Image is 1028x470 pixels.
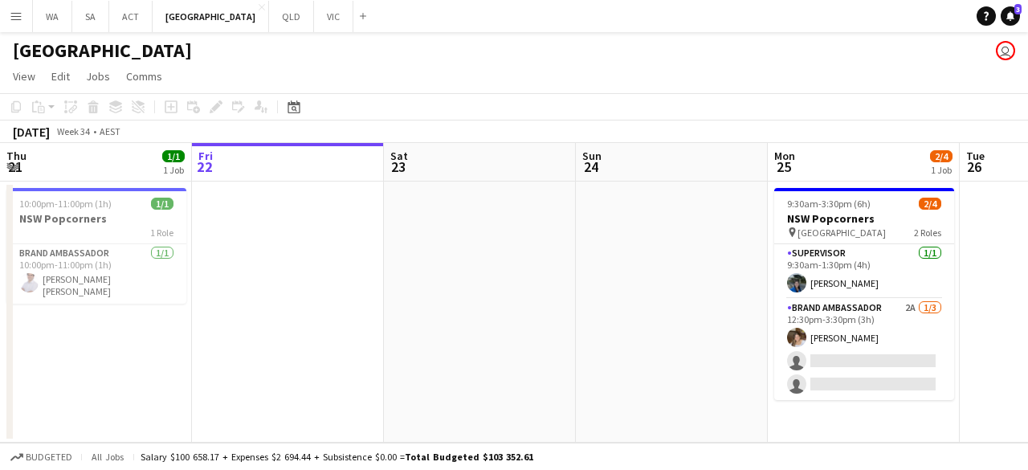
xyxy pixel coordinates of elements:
[6,244,186,304] app-card-role: Brand Ambassador1/110:00pm-11:00pm (1h)[PERSON_NAME] [PERSON_NAME]
[390,149,408,163] span: Sat
[405,451,533,463] span: Total Budgeted $103 352.61
[772,157,795,176] span: 25
[996,41,1015,60] app-user-avatar: Declan Murray
[196,157,213,176] span: 22
[72,1,109,32] button: SA
[269,1,314,32] button: QLD
[88,451,127,463] span: All jobs
[80,66,116,87] a: Jobs
[930,150,953,162] span: 2/4
[162,150,185,162] span: 1/1
[1001,6,1020,26] a: 3
[774,188,954,400] app-job-card: 9:30am-3:30pm (6h)2/4NSW Popcorners [GEOGRAPHIC_DATA]2 RolesSupervisor1/19:30am-1:30pm (4h)[PERSO...
[120,66,169,87] a: Comms
[8,448,75,466] button: Budgeted
[6,66,42,87] a: View
[198,149,213,163] span: Fri
[153,1,269,32] button: [GEOGRAPHIC_DATA]
[1014,4,1022,14] span: 3
[150,227,173,239] span: 1 Role
[314,1,353,32] button: VIC
[966,149,985,163] span: Tue
[163,164,184,176] div: 1 Job
[51,69,70,84] span: Edit
[13,69,35,84] span: View
[33,1,72,32] button: WA
[919,198,941,210] span: 2/4
[774,211,954,226] h3: NSW Popcorners
[151,198,173,210] span: 1/1
[13,39,192,63] h1: [GEOGRAPHIC_DATA]
[580,157,602,176] span: 24
[787,198,871,210] span: 9:30am-3:30pm (6h)
[6,211,186,226] h3: NSW Popcorners
[19,198,112,210] span: 10:00pm-11:00pm (1h)
[774,244,954,299] app-card-role: Supervisor1/19:30am-1:30pm (4h)[PERSON_NAME]
[86,69,110,84] span: Jobs
[964,157,985,176] span: 26
[931,164,952,176] div: 1 Job
[53,125,93,137] span: Week 34
[774,149,795,163] span: Mon
[582,149,602,163] span: Sun
[388,157,408,176] span: 23
[798,227,886,239] span: [GEOGRAPHIC_DATA]
[109,1,153,32] button: ACT
[45,66,76,87] a: Edit
[13,124,50,140] div: [DATE]
[4,157,27,176] span: 21
[141,451,533,463] div: Salary $100 658.17 + Expenses $2 694.44 + Subsistence $0.00 =
[774,299,954,400] app-card-role: Brand Ambassador2A1/312:30pm-3:30pm (3h)[PERSON_NAME]
[126,69,162,84] span: Comms
[6,149,27,163] span: Thu
[26,452,72,463] span: Budgeted
[100,125,120,137] div: AEST
[914,227,941,239] span: 2 Roles
[6,188,186,304] app-job-card: 10:00pm-11:00pm (1h)1/1NSW Popcorners1 RoleBrand Ambassador1/110:00pm-11:00pm (1h)[PERSON_NAME] [...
